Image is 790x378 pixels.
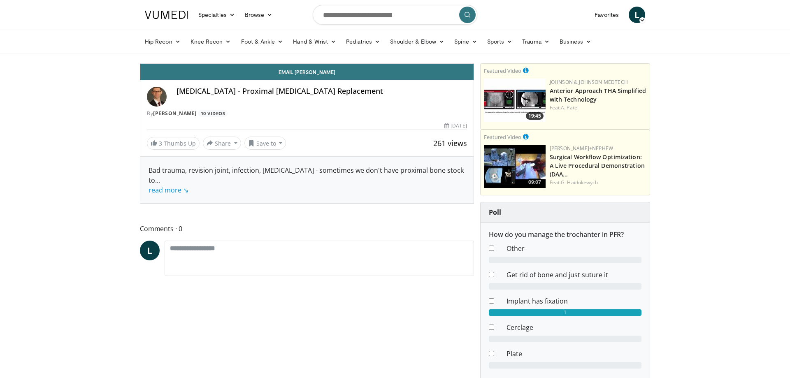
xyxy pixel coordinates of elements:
img: 06bb1c17-1231-4454-8f12-6191b0b3b81a.150x105_q85_crop-smart_upscale.jpg [484,79,546,122]
a: Favorites [590,7,624,23]
a: L [629,7,645,23]
div: By [147,110,467,117]
a: Pediatrics [341,33,385,50]
span: Comments 0 [140,223,474,234]
a: Email [PERSON_NAME] [140,64,474,80]
a: Hip Recon [140,33,186,50]
button: Share [203,137,241,150]
span: 3 [159,139,162,147]
a: [PERSON_NAME] [153,110,197,117]
a: A. Patel [561,104,579,111]
div: [DATE] [444,122,467,130]
dd: Get rid of bone and just suture it [500,270,648,280]
a: Sports [482,33,518,50]
a: Specialties [193,7,240,23]
a: 19:45 [484,79,546,122]
a: Browse [240,7,278,23]
a: 3 Thumbs Up [147,137,200,150]
a: Surgical Workflow Optimization: A Live Procedural Demonstration (DAA… [550,153,645,178]
img: VuMedi Logo [145,11,188,19]
button: Save to [244,137,286,150]
a: 09:07 [484,145,546,188]
small: Featured Video [484,133,521,141]
div: 1 [489,309,641,316]
a: Foot & Ankle [236,33,288,50]
a: Hand & Wrist [288,33,341,50]
a: Knee Recon [186,33,236,50]
a: Trauma [517,33,555,50]
dd: Plate [500,349,648,359]
span: 261 views [433,138,467,148]
div: Feat. [550,104,646,111]
dd: Implant has fixation [500,296,648,306]
small: Featured Video [484,67,521,74]
img: Avatar [147,87,167,107]
a: Anterior Approach THA Simplified with Technology [550,87,646,103]
a: Business [555,33,597,50]
input: Search topics, interventions [313,5,477,25]
a: Spine [449,33,482,50]
a: read more ↘ [149,186,188,195]
a: Shoulder & Elbow [385,33,449,50]
a: 10 Videos [198,110,228,117]
a: L [140,241,160,260]
a: [PERSON_NAME]+Nephew [550,145,613,152]
span: 19:45 [526,112,544,120]
a: Johnson & Johnson MedTech [550,79,628,86]
a: G. Haidukewych [561,179,598,186]
div: Feat. [550,179,646,186]
img: bcfc90b5-8c69-4b20-afee-af4c0acaf118.150x105_q85_crop-smart_upscale.jpg [484,145,546,188]
dd: Cerclage [500,322,648,332]
strong: Poll [489,208,501,217]
span: 09:07 [526,179,544,186]
h4: [MEDICAL_DATA] - Proximal [MEDICAL_DATA] Replacement [177,87,467,96]
div: Bad trauma, revision joint, infection, [MEDICAL_DATA] - sometimes we don't have proximal bone sto... [149,165,465,195]
h6: How do you manage the trochanter in PFR? [489,231,641,239]
dd: Other [500,243,648,253]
